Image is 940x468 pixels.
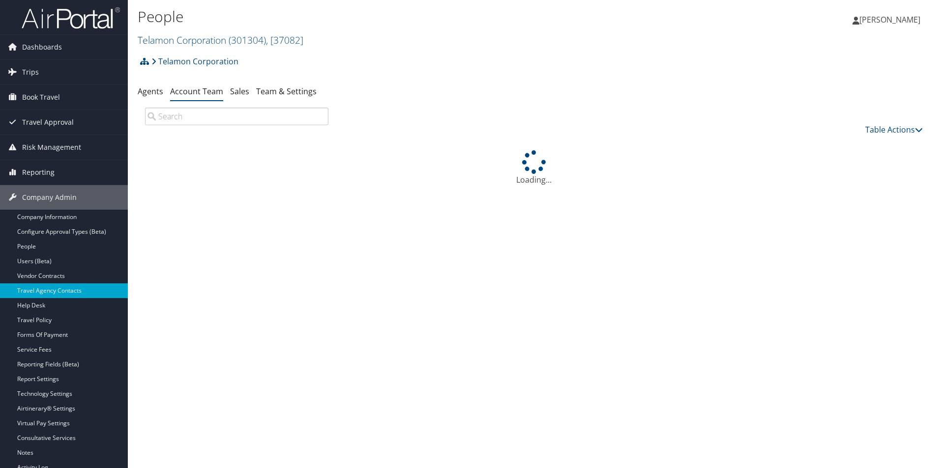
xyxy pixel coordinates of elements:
a: Sales [230,86,249,97]
span: Travel Approval [22,110,74,135]
span: Risk Management [22,135,81,160]
a: Agents [138,86,163,97]
a: Account Team [170,86,223,97]
span: Dashboards [22,35,62,59]
span: Trips [22,60,39,84]
span: Book Travel [22,85,60,110]
h1: People [138,6,666,27]
div: Loading... [138,150,930,186]
a: Table Actions [865,124,923,135]
span: Reporting [22,160,55,185]
span: ( 301304 ) [229,33,266,47]
img: airportal-logo.png [22,6,120,29]
span: , [ 37082 ] [266,33,303,47]
input: Search [145,108,328,125]
a: Team & Settings [256,86,317,97]
a: Telamon Corporation [151,52,238,71]
a: Telamon Corporation [138,33,303,47]
a: [PERSON_NAME] [852,5,930,34]
span: [PERSON_NAME] [859,14,920,25]
span: Company Admin [22,185,77,210]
